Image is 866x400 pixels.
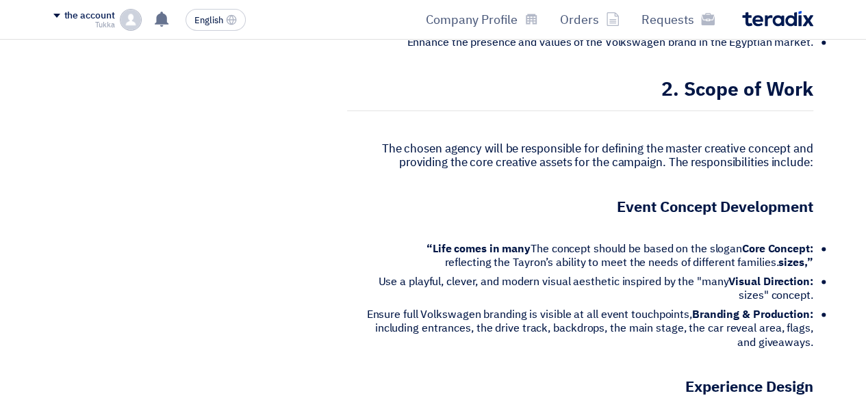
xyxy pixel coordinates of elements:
[692,306,813,323] font: Branding & Production:
[378,274,813,304] font: Use a playful, clever, and modern visual aesthetic inspired by the "many sizes" concept.
[120,9,142,31] img: profile_test.png
[549,3,631,36] a: Orders
[426,241,813,271] font: “Life comes in many sizes,”
[444,254,778,271] font: reflecting the Tayron’s ability to meet the needs of different families.
[95,19,115,31] font: Tukka
[617,196,813,218] font: Event Concept Development
[531,241,742,257] font: The concept should be based on the slogan
[64,8,115,23] font: the account
[661,75,813,104] font: 2. Scope of Work
[560,10,599,29] font: Orders
[426,10,518,29] font: Company Profile
[407,34,813,51] font: Enhance the presence and values ​​of the Volkswagen brand in the Egyptian market.
[382,140,813,171] font: The chosen agency will be responsible for defining the master creative concept and providing the ...
[685,375,813,397] font: Experience Design
[742,241,813,257] font: Core Concept:
[641,10,694,29] font: Requests
[186,9,246,31] button: English
[194,14,223,27] font: English
[728,274,813,290] font: Visual Direction:
[366,306,813,350] font: Ensure full Volkswagen branding is visible at all event touchpoints, including entrances, the dri...
[631,3,726,36] a: Requests
[742,11,813,27] img: Teradix logo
